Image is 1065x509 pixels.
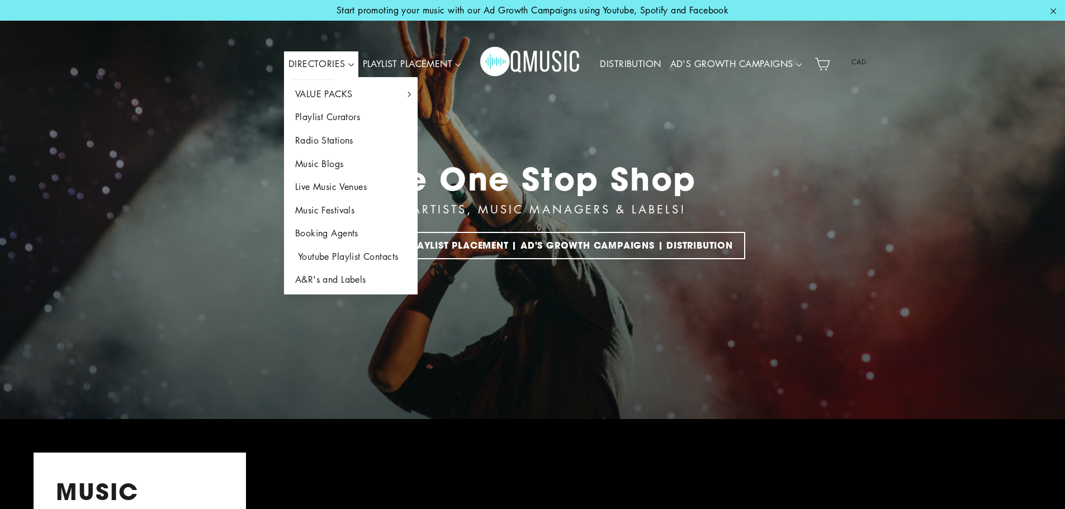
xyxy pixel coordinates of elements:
a: Radio Stations [284,129,418,153]
a: DIRECTORIES | PLAYLIST PLACEMENT | AD'S GROWTH CAMPAIGNS | DISTRIBUTION [320,232,745,259]
a: Music Festivals [284,199,418,222]
a: Booking Agents [284,222,418,245]
a: A&R's and Labels [284,268,418,292]
div: FOR ARTISTS, MUSIC MANAGERS & LABELS! [378,200,686,218]
a: Music Blogs [284,153,418,176]
div: The One Stop Shop [368,160,697,197]
a: DISTRIBUTION [595,51,665,77]
a: DIRECTORIES [284,51,358,77]
a: PLAYLIST PLACEMENT [358,51,466,77]
a: AD'S GROWTH CAMPAIGNS [666,51,806,77]
img: Q Music Promotions [480,39,581,89]
a: Youtube Playlist Contacts [284,245,418,269]
span: CAD [837,54,880,70]
div: Primary [251,32,810,97]
a: VALUE PACKS [284,83,418,106]
a: Playlist Curators [284,106,418,129]
a: Live Music Venues [284,175,418,199]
